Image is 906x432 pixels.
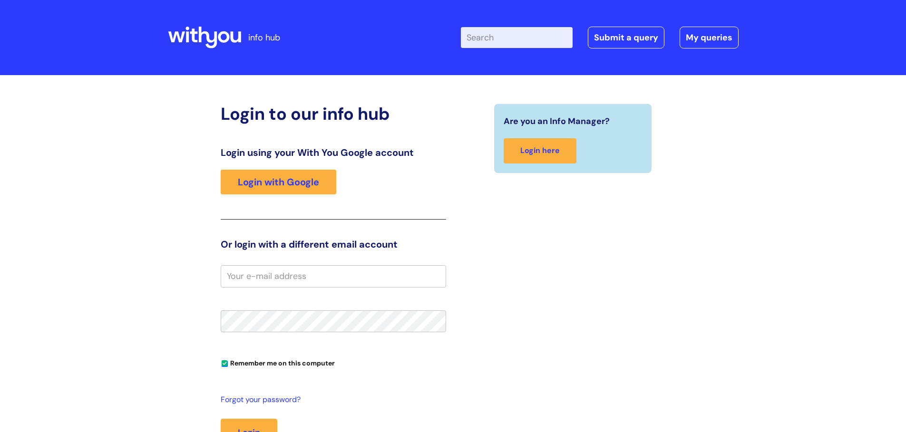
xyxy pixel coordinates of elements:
h3: Login using your With You Google account [221,147,446,158]
a: Login here [504,138,576,163]
input: Search [461,27,573,48]
p: info hub [248,30,280,45]
input: Remember me on this computer [222,361,228,367]
span: Are you an Info Manager? [504,114,610,129]
label: Remember me on this computer [221,357,335,367]
input: Your e-mail address [221,265,446,287]
div: You can uncheck this option if you're logging in from a shared device [221,355,446,370]
a: Submit a query [588,27,664,48]
h3: Or login with a different email account [221,239,446,250]
h2: Login to our info hub [221,104,446,124]
a: Login with Google [221,170,336,194]
a: My queries [680,27,739,48]
a: Forgot your password? [221,393,441,407]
